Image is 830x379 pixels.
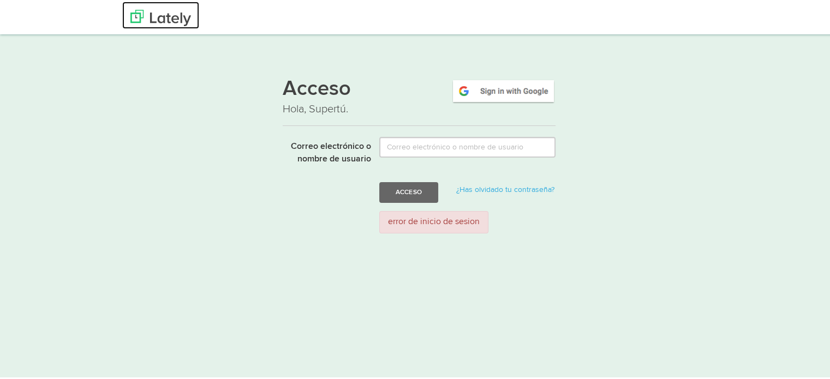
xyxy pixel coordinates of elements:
[451,77,556,102] img: google-signin.png
[396,187,422,194] font: Acceso
[456,184,554,192] a: ¿Has olvidado tu contraseña?
[291,141,371,162] font: Correo electrónico o nombre de usuario
[283,77,351,98] font: Acceso
[379,135,556,156] input: Correo electrónico o nombre de usuario
[130,8,191,25] img: Últimamente
[283,101,348,114] font: Hola, Supertú.
[388,216,480,225] font: error de inicio de sesion
[379,181,438,201] button: Acceso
